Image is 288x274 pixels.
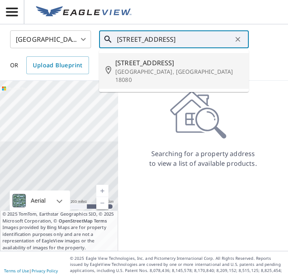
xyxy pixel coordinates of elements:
a: OpenStreetMap [59,218,93,224]
p: [GEOGRAPHIC_DATA], [GEOGRAPHIC_DATA] 18080 [115,68,242,84]
p: Searching for a property address to view a list of available products. [149,149,257,168]
button: Clear [232,34,244,45]
a: Privacy Policy [32,268,58,274]
span: [STREET_ADDRESS] [115,58,242,68]
img: EV Logo [36,6,131,18]
input: Search by address or latitude-longitude [117,28,232,51]
a: EV Logo [31,1,136,23]
a: Terms [94,218,107,224]
a: Current Level 5, Zoom Out [96,197,108,209]
a: Upload Blueprint [26,56,89,74]
p: | [4,268,58,273]
a: Terms of Use [4,268,29,274]
div: Aerial [28,191,48,211]
div: [GEOGRAPHIC_DATA] [10,28,91,51]
span: © 2025 TomTom, Earthstar Geographics SIO, © 2025 Microsoft Corporation, © [2,211,116,224]
a: Current Level 5, Zoom In [96,185,108,197]
div: Aerial [10,191,70,211]
span: Upload Blueprint [33,60,82,71]
div: OR [10,56,89,74]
